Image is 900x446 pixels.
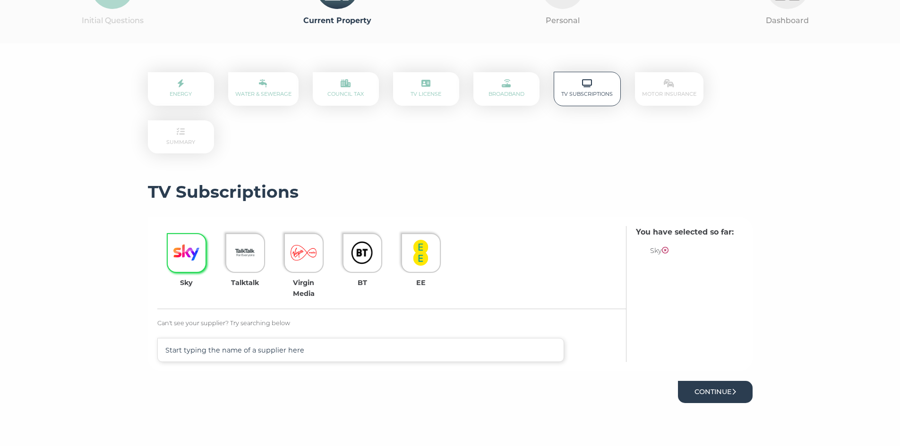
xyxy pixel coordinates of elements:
p: Dashboard [675,15,900,27]
p: Summary [148,120,214,154]
a: Broadband [489,81,524,97]
a: TV License [411,81,441,97]
strong: Talktalk [231,278,259,287]
img: Virgin%20Media.png [291,240,317,266]
a: Council Tax [327,81,364,97]
a: Water & Sewerage [235,81,291,97]
p: Personal [450,15,675,27]
p: Can't see your supplier? Try searching below [157,319,626,328]
input: Start typing the name of a supplier here [157,338,565,362]
p: Motor Insurance [635,72,703,106]
img: Talktalk.png [232,240,258,266]
li: Sky [650,245,734,256]
img: BT.png [349,240,375,266]
strong: You have selected so far: [636,227,734,236]
p: Current Property [225,15,450,27]
strong: Virgin Media [293,278,315,298]
button: Continue [678,381,753,403]
img: Sky.png [173,240,199,266]
h3: TV Subscriptions [148,182,753,202]
strong: EE [416,278,426,287]
img: EE.png [408,240,434,266]
a: Energy [170,81,192,97]
a: TV Subscriptions [561,81,613,97]
strong: BT [358,278,367,287]
strong: Sky [180,278,193,287]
